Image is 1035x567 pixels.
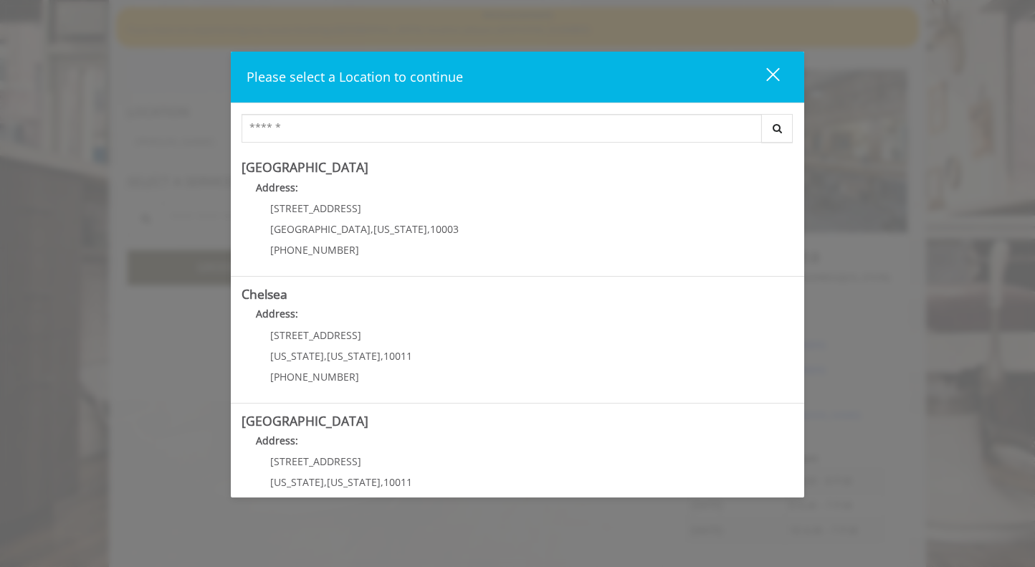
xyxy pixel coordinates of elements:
span: , [324,349,327,363]
b: [GEOGRAPHIC_DATA] [242,158,368,176]
i: Search button [769,123,786,133]
span: [US_STATE] [270,349,324,363]
b: Address: [256,307,298,320]
span: , [427,222,430,236]
span: , [381,349,383,363]
span: , [371,222,373,236]
input: Search Center [242,114,762,143]
span: 10011 [383,349,412,363]
b: [GEOGRAPHIC_DATA] [242,412,368,429]
b: Address: [256,181,298,194]
span: , [381,475,383,489]
span: [STREET_ADDRESS] [270,328,361,342]
span: 10011 [383,475,412,489]
span: [US_STATE] [373,222,427,236]
span: 10003 [430,222,459,236]
div: close dialog [750,67,778,88]
span: [PHONE_NUMBER] [270,370,359,383]
span: [STREET_ADDRESS] [270,454,361,468]
b: Address: [256,434,298,447]
span: [GEOGRAPHIC_DATA] [270,222,371,236]
span: [STREET_ADDRESS] [270,201,361,215]
b: Chelsea [242,285,287,302]
span: [US_STATE] [270,475,324,489]
span: Please select a Location to continue [247,68,463,85]
span: [US_STATE] [327,349,381,363]
span: [PHONE_NUMBER] [270,243,359,257]
span: [US_STATE] [327,475,381,489]
button: close dialog [740,62,788,92]
span: , [324,475,327,489]
div: Center Select [242,114,793,150]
